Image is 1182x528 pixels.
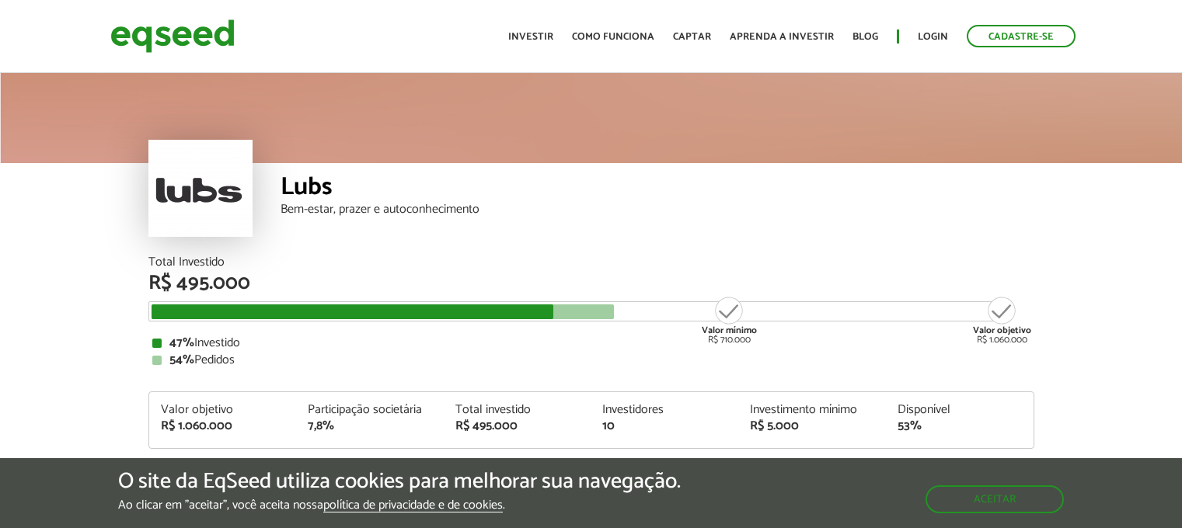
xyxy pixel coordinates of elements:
div: R$ 5.000 [750,420,874,432]
div: R$ 1.060.000 [161,420,285,432]
div: Investido [152,337,1030,349]
a: política de privacidade e de cookies [323,499,503,512]
div: R$ 1.060.000 [973,295,1031,345]
div: 7,8% [308,420,432,432]
a: Como funciona [572,32,654,42]
strong: 47% [169,332,194,353]
div: R$ 495.000 [455,420,580,432]
button: Aceitar [926,485,1064,513]
div: Total Investido [148,256,1034,269]
div: R$ 710.000 [700,295,758,345]
a: Investir [508,32,553,42]
div: Bem-estar, prazer e autoconhecimento [281,203,1034,216]
div: Total investido [455,404,580,416]
div: Investidores [602,404,727,416]
div: Disponível [898,404,1022,416]
a: Cadastre-se [967,25,1076,47]
div: R$ 495.000 [148,273,1034,294]
img: EqSeed [110,16,235,57]
strong: Valor mínimo [702,323,757,338]
div: Investimento mínimo [750,404,874,416]
a: Login [918,32,948,42]
div: Lubs [281,175,1034,203]
a: Aprenda a investir [730,32,834,42]
a: Captar [673,32,711,42]
div: Pedidos [152,354,1030,366]
h5: O site da EqSeed utiliza cookies para melhorar sua navegação. [118,470,681,494]
div: 53% [898,420,1022,432]
div: Valor objetivo [161,404,285,416]
a: Blog [853,32,878,42]
p: Ao clicar em "aceitar", você aceita nossa . [118,498,681,512]
strong: 54% [169,349,194,370]
div: Participação societária [308,404,432,416]
strong: Valor objetivo [973,323,1031,338]
div: 10 [602,420,727,432]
